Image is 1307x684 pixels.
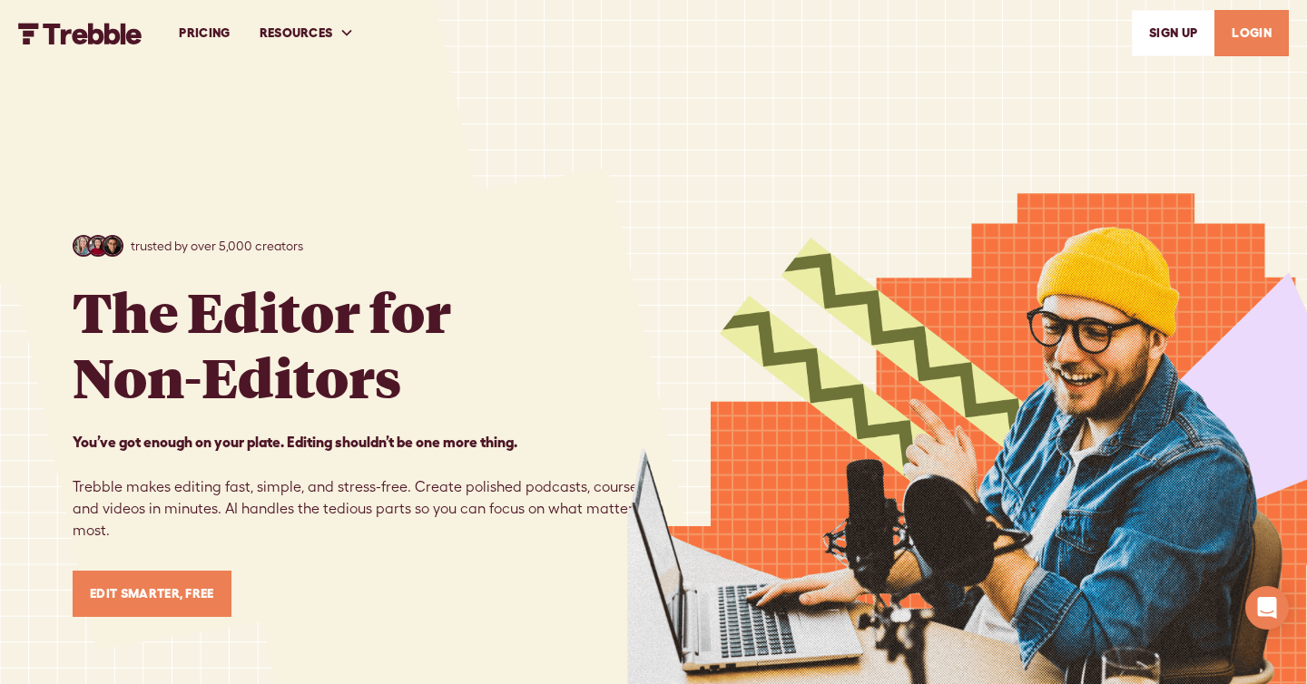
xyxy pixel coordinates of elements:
[1132,10,1214,56] a: SIGn UP
[73,431,653,542] p: Trebble makes editing fast, simple, and stress-free. Create polished podcasts, courses, and video...
[245,2,369,64] div: RESOURCES
[164,2,244,64] a: PRICING
[73,278,451,409] h1: The Editor for Non-Editors
[18,21,142,44] a: home
[131,237,303,256] p: trusted by over 5,000 creators
[1245,586,1289,630] div: Open Intercom Messenger
[1214,10,1289,56] a: LOGIN
[73,434,517,450] strong: You’ve got enough on your plate. Editing shouldn’t be one more thing. ‍
[260,24,333,43] div: RESOURCES
[73,571,231,617] a: Edit Smarter, Free
[18,23,142,44] img: Trebble FM Logo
